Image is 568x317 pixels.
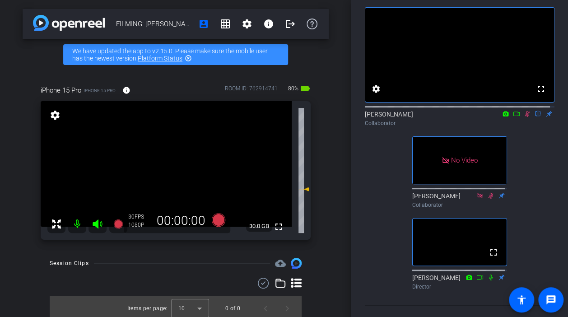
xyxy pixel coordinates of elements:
[412,283,507,291] div: Director
[371,84,382,94] mat-icon: settings
[41,85,81,95] span: iPhone 15 Pro
[365,119,554,127] div: Collaborator
[220,19,231,29] mat-icon: grid_on
[412,201,507,209] div: Collaborator
[263,19,274,29] mat-icon: info
[135,214,144,220] span: FPS
[138,55,182,62] a: Platform Status
[488,247,499,258] mat-icon: fullscreen
[49,110,61,121] mat-icon: settings
[122,86,130,94] mat-icon: info
[84,87,116,94] span: iPhone 15 Pro
[50,259,89,268] div: Session Clips
[275,258,286,269] span: Destinations for your clips
[63,44,288,65] div: We have updated the app to v2.15.0. Please make sure the mobile user has the newest version.
[412,191,507,209] div: [PERSON_NAME]
[198,19,209,29] mat-icon: account_box
[151,213,211,228] div: 00:00:00
[185,55,192,62] mat-icon: highlight_off
[225,84,278,98] div: ROOM ID: 762914741
[285,19,296,29] mat-icon: logout
[128,221,151,228] div: 1080P
[116,15,193,33] span: FILMING: [PERSON_NAME]
[300,83,311,94] mat-icon: battery_std
[533,109,544,117] mat-icon: flip
[298,184,309,195] mat-icon: -6 dB
[535,84,546,94] mat-icon: fullscreen
[246,221,272,232] span: 30.0 GB
[128,213,151,220] div: 30
[275,258,286,269] mat-icon: cloud_upload
[33,15,105,31] img: app-logo
[242,19,252,29] mat-icon: settings
[451,156,478,164] span: No Video
[127,304,168,313] div: Items per page:
[516,294,527,305] mat-icon: accessibility
[287,81,300,96] span: 80%
[412,273,507,291] div: [PERSON_NAME]
[291,258,302,269] img: Session clips
[273,221,284,232] mat-icon: fullscreen
[365,110,554,127] div: [PERSON_NAME]
[225,304,240,313] div: 0 of 0
[545,294,556,305] mat-icon: message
